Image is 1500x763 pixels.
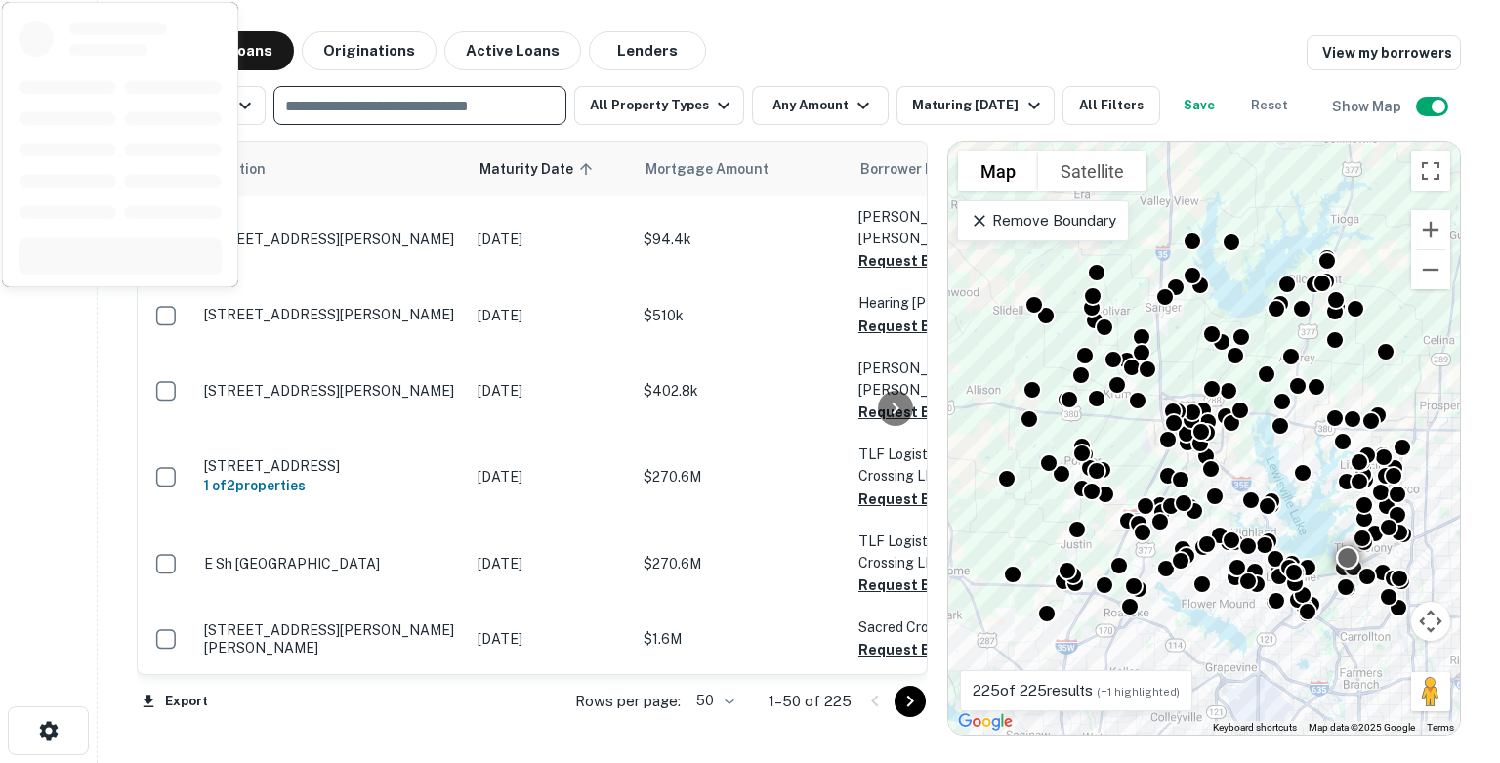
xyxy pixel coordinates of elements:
[769,690,852,713] p: 1–50 of 225
[1411,602,1450,641] button: Map camera controls
[858,487,1017,511] button: Request Borrower Info
[204,555,458,572] p: E Sh [GEOGRAPHIC_DATA]
[1411,151,1450,191] button: Toggle fullscreen view
[1427,722,1454,733] a: Terms (opens in new tab)
[479,157,599,181] span: Maturity Date
[948,142,1460,735] div: 0 0
[644,229,839,250] p: $94.4k
[858,444,1054,487] p: TLF Logistics II Lakepointe Crossing LLC
[644,305,839,326] p: $510k
[858,573,1017,597] button: Request Borrower Info
[644,466,839,487] p: $270.6M
[973,679,1180,702] p: 225 of 225 results
[1168,86,1230,125] button: Save your search to get updates of matches that match your search criteria.
[895,686,926,717] button: Go to next page
[912,94,1045,117] div: Maturing [DATE]
[302,31,437,70] button: Originations
[1332,96,1404,117] h6: Show Map
[1038,151,1146,191] button: Show satellite imagery
[644,380,839,402] p: $402.8k
[204,475,458,496] h6: 1 of 2 properties
[589,31,706,70] button: Lenders
[478,229,624,250] p: [DATE]
[137,687,213,716] button: Export
[646,157,794,181] span: Mortgage Amount
[858,358,1054,401] p: [PERSON_NAME] [PERSON_NAME]
[849,142,1063,196] th: Borrower Name
[860,157,963,181] span: Borrower Name
[1213,721,1297,735] button: Keyboard shortcuts
[478,380,624,402] p: [DATE]
[1238,86,1301,125] button: Reset
[204,382,458,400] p: [STREET_ADDRESS][PERSON_NAME]
[688,687,737,715] div: 50
[858,292,1054,314] p: Hearing [PERSON_NAME]
[858,206,1054,249] p: [PERSON_NAME] [PERSON_NAME]
[858,401,1017,424] button: Request Borrower Info
[634,142,849,196] th: Mortgage Amount
[858,616,1054,638] p: Sacred Cross EMS INC
[204,306,458,323] p: [STREET_ADDRESS][PERSON_NAME]
[1097,686,1180,698] span: (+1 highlighted)
[1402,607,1500,700] iframe: Chat Widget
[953,709,1018,735] img: Google
[858,638,1017,661] button: Request Borrower Info
[953,709,1018,735] a: Open this area in Google Maps (opens a new window)
[1411,210,1450,249] button: Zoom in
[1307,35,1461,70] a: View my borrowers
[204,457,458,475] p: [STREET_ADDRESS]
[468,142,634,196] th: Maturity Date
[752,86,889,125] button: Any Amount
[478,466,624,487] p: [DATE]
[194,142,468,196] th: Location
[478,553,624,574] p: [DATE]
[204,231,458,248] p: [STREET_ADDRESS][PERSON_NAME]
[1062,86,1160,125] button: All Filters
[958,151,1038,191] button: Show street map
[858,315,1017,338] button: Request Borrower Info
[644,553,839,574] p: $270.6M
[574,86,744,125] button: All Property Types
[896,86,1054,125] button: Maturing [DATE]
[858,530,1054,573] p: TLF Logistics II Lakepointe Crossing LLC
[575,690,681,713] p: Rows per page:
[970,209,1115,233] p: Remove Boundary
[444,31,581,70] button: Active Loans
[858,249,1017,273] button: Request Borrower Info
[478,628,624,650] p: [DATE]
[478,305,624,326] p: [DATE]
[644,628,839,650] p: $1.6M
[204,621,458,657] p: [STREET_ADDRESS][PERSON_NAME][PERSON_NAME]
[1309,722,1415,733] span: Map data ©2025 Google
[1411,250,1450,289] button: Zoom out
